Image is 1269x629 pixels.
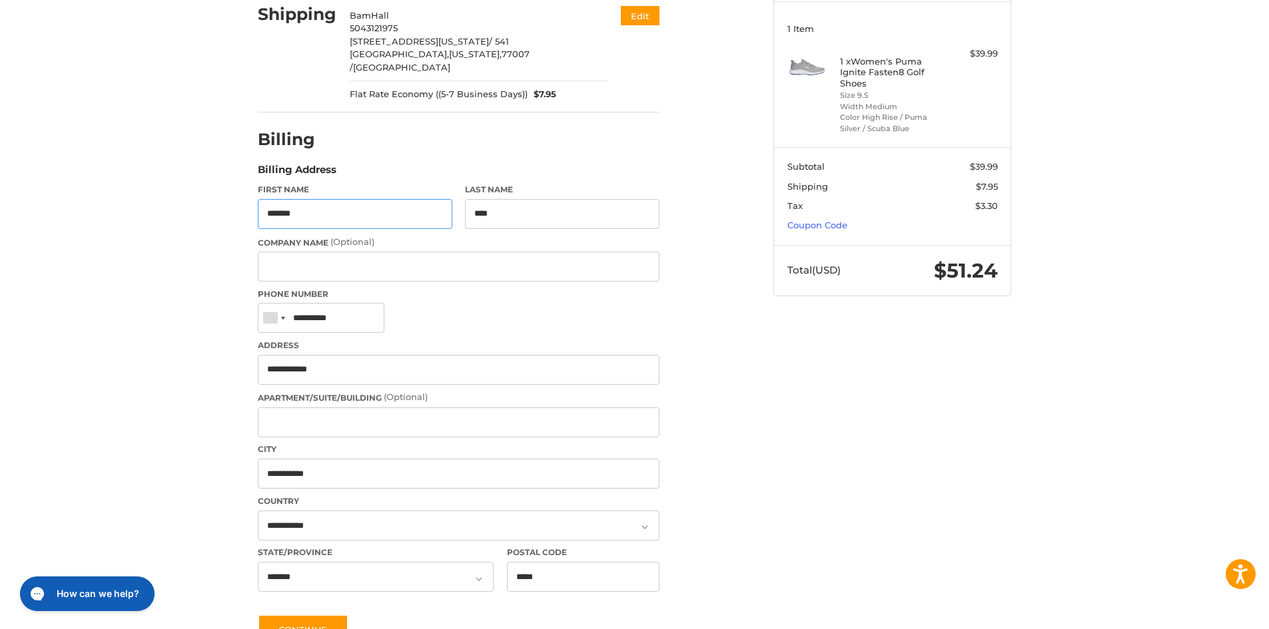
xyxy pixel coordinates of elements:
[350,49,530,73] span: 77007 /
[350,10,371,21] span: Bam
[258,546,494,558] label: State/Province
[840,90,942,101] li: Size 9.5
[787,161,825,172] span: Subtotal
[787,23,998,34] h3: 1 Item
[353,62,450,73] span: [GEOGRAPHIC_DATA]
[945,47,998,61] div: $39.99
[975,200,998,211] span: $3.30
[507,546,660,558] label: Postal Code
[840,112,942,134] li: Color High Rise / Puma Silver / Scuba Blue
[330,236,374,247] small: (Optional)
[787,200,803,211] span: Tax
[970,161,998,172] span: $39.99
[258,184,452,196] label: First Name
[258,129,336,150] h2: Billing
[258,288,659,300] label: Phone Number
[350,49,449,59] span: [GEOGRAPHIC_DATA],
[371,10,389,21] span: Hall
[840,101,942,112] li: Width Medium
[258,443,659,455] label: City
[350,88,528,101] span: Flat Rate Economy ((5-7 Business Days))
[934,258,998,283] span: $51.24
[840,56,942,89] h4: 1 x Women's Puma Ignite Fasten8 Golf Shoes
[258,162,336,184] legend: Billing Address
[449,49,502,59] span: [US_STATE],
[13,572,159,616] iframe: Gorgias live chat messenger
[787,181,828,192] span: Shipping
[976,181,998,192] span: $7.95
[350,36,489,47] span: [STREET_ADDRESS][US_STATE]
[787,220,847,230] a: Coupon Code
[465,184,659,196] label: Last Name
[528,88,557,101] span: $7.95
[258,339,659,351] label: Address
[350,23,398,33] span: 5043121975
[258,391,659,404] label: Apartment/Suite/Building
[489,36,509,47] span: / 541
[258,236,659,249] label: Company Name
[621,6,659,25] button: Edit
[258,495,659,507] label: Country
[384,391,428,402] small: (Optional)
[258,4,336,25] h2: Shipping
[787,264,841,276] span: Total (USD)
